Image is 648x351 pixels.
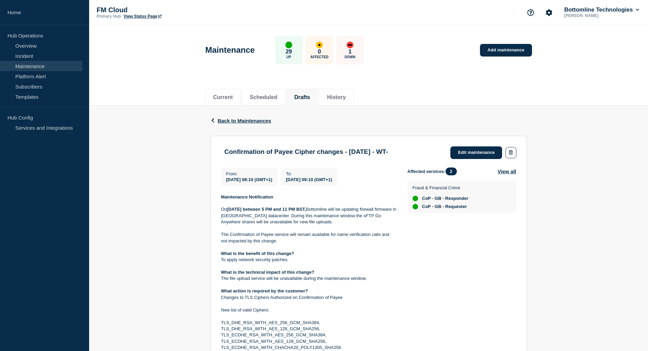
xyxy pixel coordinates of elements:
span: CoP - GB - Responder [422,196,468,201]
p: [PERSON_NAME] [563,13,634,18]
button: Scheduled [250,94,277,100]
strong: Maintenance Notification [221,194,273,200]
p: Up [286,55,291,59]
button: Bottomline Technologies [563,6,641,13]
p: The Confirmation of Payee service will remain available for name verification calls and not impac... [221,232,397,244]
a: Edit maintenance [450,146,502,159]
p: TLS_DHE_RSA_WITH_AES_256_GCM_SHA384, [221,320,397,326]
p: Affected [310,55,328,59]
span: Affected services: [408,167,460,175]
div: up [413,196,418,201]
a: Add maintenance [480,44,532,57]
strong: What action is required by the customer? [221,288,308,293]
p: FM Cloud [97,6,233,14]
button: History [327,94,346,100]
p: 29 [285,48,292,55]
p: TLS_ECDHE_RSA_WITH_AES_128_GCM_SHA256, [221,338,397,345]
a: View Status Page [123,14,161,19]
p: To apply network security patches. [221,257,397,263]
p: 0 [318,48,321,55]
p: 1 [348,48,351,55]
p: New list of valid Ciphers: [221,307,397,313]
strong: What is the benefit of this change? [221,251,294,256]
h3: Confirmation of Payee Cipher changes - [DATE] - WT- [225,148,388,156]
div: up [413,204,418,209]
p: Changes to TLS Ciphers Authorized on Confirmation of Payee [221,294,397,301]
div: down [347,42,353,48]
button: Back to Maintenances [211,118,271,124]
button: Current [213,94,233,100]
p: From : [226,171,272,176]
div: affected [316,42,323,48]
p: The file upload service will be unavailable during the maintenance window. [221,275,397,282]
div: up [285,42,292,48]
p: Primary Hub [97,14,121,19]
span: [DATE] 09:10 (GMT+1) [286,177,332,182]
button: Support [524,5,538,20]
p: TLS_ECDHE_RSA_WITH_CHACHA20_POLY1305_SHA256 [221,345,397,351]
p: Fraud & Financial Crime [413,185,468,190]
h1: Maintenance [205,45,255,55]
strong: What is the technical impact of this change? [221,270,315,275]
span: [DATE] 08:10 (GMT+1) [226,177,272,182]
span: 2 [446,167,457,175]
p: TLS_DHE_RSA_WITH_AES_128_GCM_SHA256, [221,326,397,332]
button: View all [498,167,516,175]
p: TLS_ECDHE_RSA_WITH_AES_256_GCM_SHA384, [221,332,397,338]
span: Back to Maintenances [218,118,271,124]
button: Drafts [294,94,310,100]
p: On Bottomline will be updating firewall firmware in [GEOGRAPHIC_DATA] datacenter. During this mai... [221,206,397,225]
strong: [DATE] between 5 PM and 11 PM BST, [227,207,306,212]
p: To : [286,171,332,176]
span: CoP - GB - Requester [422,204,467,209]
p: Down [345,55,355,59]
button: Account settings [542,5,556,20]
